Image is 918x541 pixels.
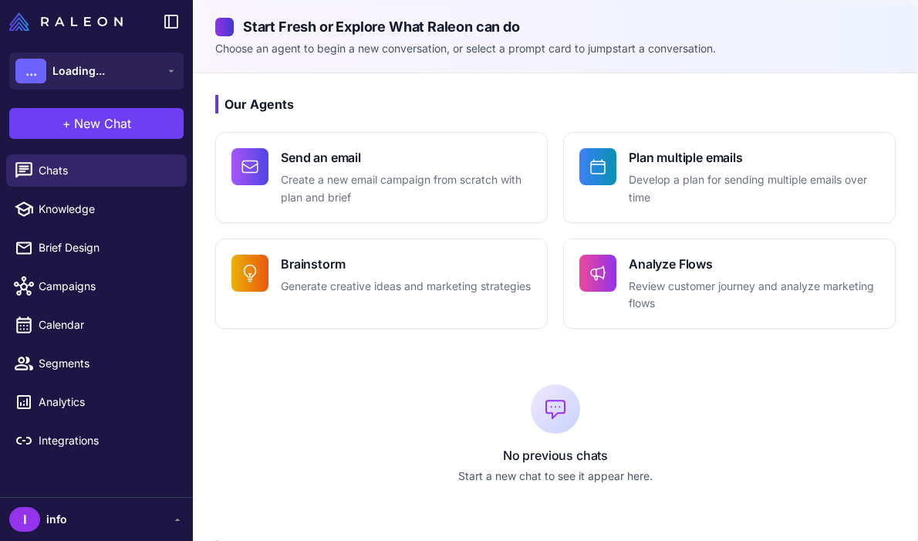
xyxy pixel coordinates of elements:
[6,232,187,264] a: Brief Design
[74,114,131,133] span: New Chat
[215,468,896,485] p: Start a new chat to see it appear here.
[39,278,174,295] span: Campaigns
[629,148,879,167] h4: Plan multiple emails
[62,114,71,133] span: +
[6,309,187,341] a: Calendar
[6,154,187,187] a: Chats
[39,355,174,372] span: Segments
[39,316,174,333] span: Calendar
[9,12,129,31] a: Raleon Logo
[9,108,184,139] button: +New Chat
[215,238,548,330] button: BrainstormGenerate creative ideas and marketing strategies
[629,171,879,207] p: Develop a plan for sending multiple emails over time
[39,394,174,411] span: Analytics
[629,278,879,313] p: Review customer journey and analyze marketing flows
[563,132,896,223] button: Plan multiple emailsDevelop a plan for sending multiple emails over time
[215,132,548,223] button: Send an emailCreate a new email campaign from scratch with plan and brief
[9,52,184,90] button: ...Loading...
[9,507,40,532] div: I
[215,446,896,465] p: No previous chats
[6,270,187,303] a: Campaigns
[39,162,174,179] span: Chats
[15,59,46,83] div: ...
[6,193,187,225] a: Knowledge
[9,12,123,31] img: Raleon Logo
[52,63,105,79] span: Loading...
[39,432,174,449] span: Integrations
[46,511,67,528] span: info
[281,255,531,273] h4: Brainstorm
[629,255,879,273] h4: Analyze Flows
[215,16,896,37] h2: Start Fresh or Explore What Raleon can do
[6,347,187,380] a: Segments
[563,238,896,330] button: Analyze FlowsReview customer journey and analyze marketing flows
[39,239,174,256] span: Brief Design
[6,424,187,457] a: Integrations
[215,95,896,113] h3: Our Agents
[281,278,531,296] p: Generate creative ideas and marketing strategies
[6,386,187,418] a: Analytics
[39,201,174,218] span: Knowledge
[281,148,532,167] h4: Send an email
[281,171,532,207] p: Create a new email campaign from scratch with plan and brief
[215,40,896,57] p: Choose an agent to begin a new conversation, or select a prompt card to jumpstart a conversation.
